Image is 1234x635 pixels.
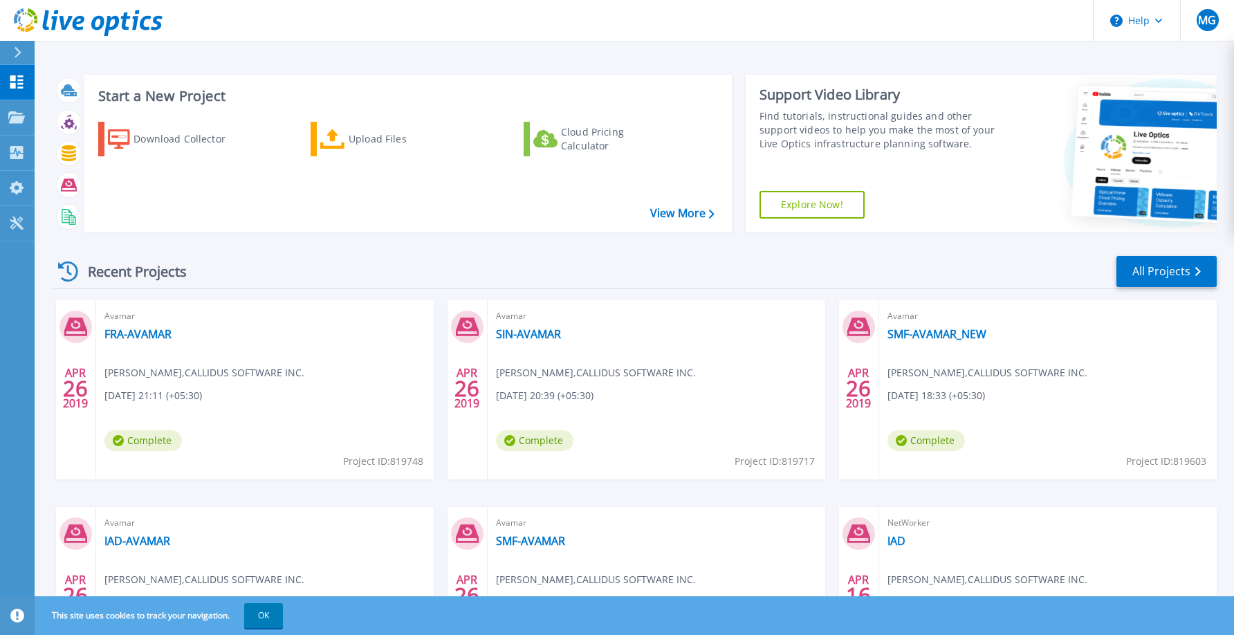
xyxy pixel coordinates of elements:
span: Avamar [887,309,1208,324]
a: Download Collector [98,122,252,156]
a: All Projects [1116,256,1217,287]
span: 26 [454,383,479,394]
button: OK [244,603,283,628]
span: 26 [63,589,88,601]
div: Download Collector [133,125,244,153]
a: SMF-AVAMAR_NEW [887,327,986,341]
span: MG [1198,15,1216,26]
a: Cloud Pricing Calculator [524,122,678,156]
div: Upload Files [349,125,459,153]
span: [DATE] 21:11 (+05:30) [104,388,202,403]
a: Upload Files [311,122,465,156]
span: Avamar [104,309,425,324]
span: Avamar [496,515,817,531]
span: Project ID: 819603 [1126,454,1206,469]
span: 16 [846,589,871,601]
span: [DATE] 18:06 (+05:30) [104,595,202,610]
span: [PERSON_NAME] , CALLIDUS SOFTWARE INC. [496,365,696,380]
span: Complete [887,430,965,451]
a: IAD [887,534,905,548]
a: IAD-AVAMAR [104,534,170,548]
a: View More [650,207,715,220]
div: APR 2019 [454,363,480,414]
div: APR 2019 [62,363,89,414]
div: APR 2019 [845,570,872,620]
span: Avamar [496,309,817,324]
span: NetWorker [887,515,1208,531]
span: [PERSON_NAME] , CALLIDUS SOFTWARE INC. [887,572,1087,587]
a: Explore Now! [759,191,865,219]
span: Project ID: 819717 [735,454,815,469]
div: APR 2019 [454,570,480,620]
span: Complete [496,430,573,451]
span: Avamar [104,515,425,531]
span: [DATE] 20:39 (+05:30) [496,388,593,403]
span: [PERSON_NAME] , CALLIDUS SOFTWARE INC. [887,365,1087,380]
a: FRA-AVAMAR [104,327,172,341]
span: [PERSON_NAME] , CALLIDUS SOFTWARE INC. [104,365,304,380]
span: [DATE] 17:32 (+05:30) [496,595,593,610]
span: 26 [454,589,479,601]
div: Recent Projects [53,255,205,288]
span: [DATE] 18:20 (+05:30) [887,595,985,610]
span: Project ID: 819748 [343,454,423,469]
a: SMF-AVAMAR [496,534,565,548]
span: 26 [63,383,88,394]
div: APR 2019 [62,570,89,620]
div: Cloud Pricing Calculator [561,125,672,153]
span: Complete [104,430,182,451]
a: SIN-AVAMAR [496,327,561,341]
h3: Start a New Project [98,89,714,104]
span: [PERSON_NAME] , CALLIDUS SOFTWARE INC. [104,572,304,587]
div: Support Video Library [759,86,999,104]
span: 26 [846,383,871,394]
span: [PERSON_NAME] , CALLIDUS SOFTWARE INC. [496,572,696,587]
span: [DATE] 18:33 (+05:30) [887,388,985,403]
span: This site uses cookies to track your navigation. [38,603,283,628]
div: Find tutorials, instructional guides and other support videos to help you make the most of your L... [759,109,999,151]
div: APR 2019 [845,363,872,414]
